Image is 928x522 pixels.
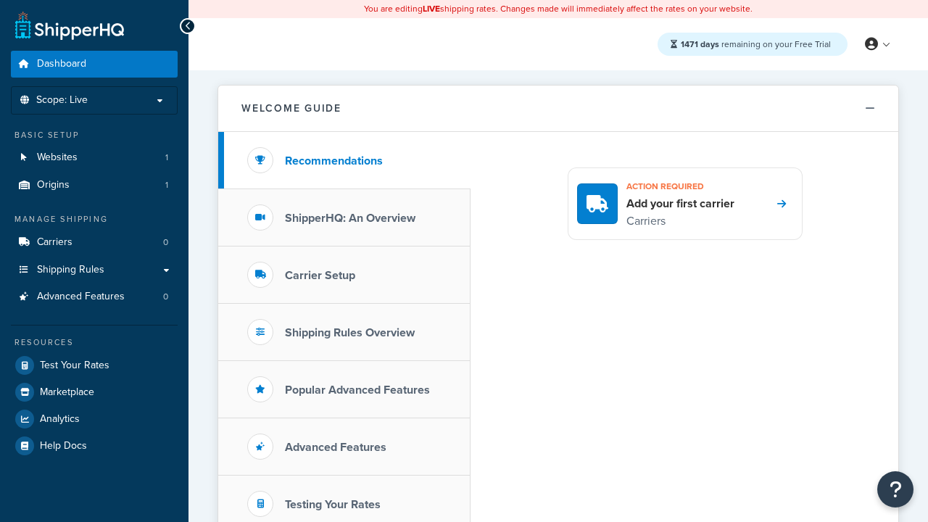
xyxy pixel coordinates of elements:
[37,236,72,249] span: Carriers
[11,433,178,459] a: Help Docs
[36,94,88,107] span: Scope: Live
[11,172,178,199] li: Origins
[626,196,734,212] h4: Add your first carrier
[37,179,70,191] span: Origins
[40,386,94,399] span: Marketplace
[11,144,178,171] li: Websites
[11,336,178,349] div: Resources
[877,471,913,507] button: Open Resource Center
[681,38,831,51] span: remaining on your Free Trial
[11,213,178,225] div: Manage Shipping
[11,144,178,171] a: Websites1
[40,413,80,426] span: Analytics
[11,352,178,378] a: Test Your Rates
[11,283,178,310] li: Advanced Features
[37,58,86,70] span: Dashboard
[285,441,386,454] h3: Advanced Features
[11,229,178,256] li: Carriers
[11,283,178,310] a: Advanced Features0
[285,269,355,282] h3: Carrier Setup
[40,360,109,372] span: Test Your Rates
[285,154,383,167] h3: Recommendations
[11,129,178,141] div: Basic Setup
[11,51,178,78] a: Dashboard
[285,498,381,511] h3: Testing Your Rates
[11,406,178,432] a: Analytics
[218,86,898,132] button: Welcome Guide
[285,384,430,397] h3: Popular Advanced Features
[11,257,178,283] a: Shipping Rules
[37,291,125,303] span: Advanced Features
[37,264,104,276] span: Shipping Rules
[285,326,415,339] h3: Shipping Rules Overview
[626,177,734,196] h3: Action required
[163,236,168,249] span: 0
[40,440,87,452] span: Help Docs
[423,2,440,15] b: LIVE
[626,212,734,231] p: Carriers
[165,179,168,191] span: 1
[11,379,178,405] a: Marketplace
[11,229,178,256] a: Carriers0
[37,152,78,164] span: Websites
[285,212,415,225] h3: ShipperHQ: An Overview
[681,38,719,51] strong: 1471 days
[241,103,341,114] h2: Welcome Guide
[163,291,168,303] span: 0
[11,172,178,199] a: Origins1
[165,152,168,164] span: 1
